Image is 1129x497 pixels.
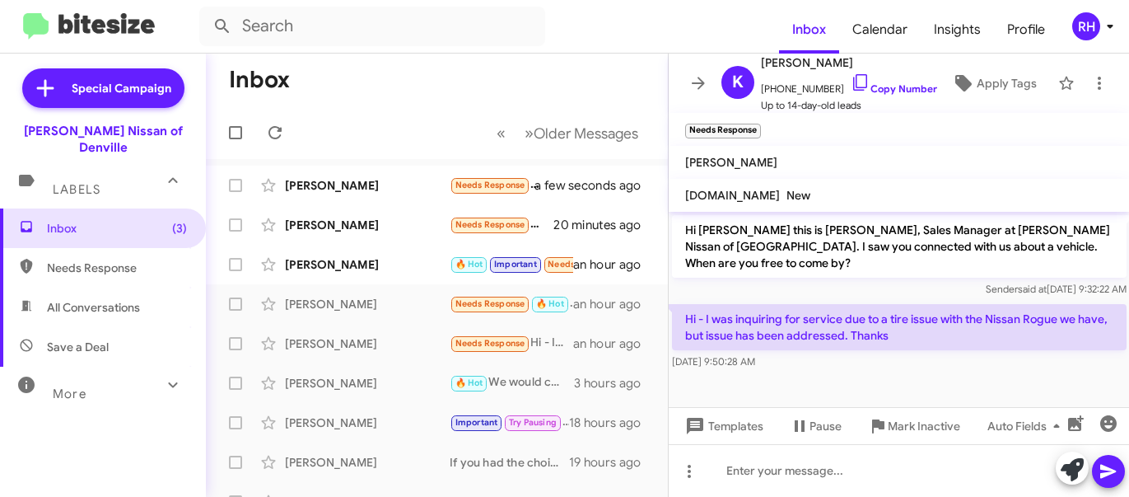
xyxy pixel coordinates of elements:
div: an hour ago [573,296,654,312]
button: Previous [487,116,516,150]
div: 3 hours ago [574,375,654,392]
span: « [497,123,506,143]
span: Needs Response [548,259,618,270]
span: Older Messages [534,124,638,143]
div: If you had the choice would you upgrade your Rogue? Or would you be looking to get into another m... [450,454,569,471]
span: Mark Inactive [888,411,960,441]
span: Labels [53,182,100,197]
span: Templates [682,411,763,441]
span: Sender [DATE] 9:32:22 AM [985,283,1126,295]
a: Inbox [779,6,839,54]
span: 🔥 Hot [536,298,564,309]
div: 20 minutes ago [556,217,655,233]
span: » [525,123,534,143]
div: [PERSON_NAME] [285,415,450,431]
div: [PERSON_NAME] [285,335,450,352]
span: 🔥 Hot [455,259,483,270]
span: All Conversations [47,299,140,316]
p: Hi - I was inquiring for service due to a tire issue with the Nissan Rogue we have, but issue has... [672,304,1127,350]
span: [DATE] 9:50:28 AM [672,355,755,368]
a: Insights [921,6,994,54]
span: [PERSON_NAME] [761,53,937,73]
div: 18 hours ago [569,415,655,431]
nav: Page navigation example [488,116,648,150]
div: an hour ago [573,335,654,352]
div: Hi [PERSON_NAME]. My inquiry was regarding setting up an appointment to get an oil change on my c... [450,294,573,313]
span: Needs Response [455,338,525,349]
span: Auto Fields [987,411,1066,441]
span: Up to 14-day-old leads [761,97,937,114]
span: Needs Response [455,298,525,309]
div: [PERSON_NAME] [285,375,450,392]
div: I would like to stop by sometime this week, not sure when, but before we come in I wanted to make... [450,176,556,195]
div: a few seconds ago [556,177,655,194]
div: [PERSON_NAME] [285,296,450,312]
div: Hi - I was inquiring for service due to a tire issue with the Nissan Rogue we have, but issue has... [450,334,573,353]
a: Profile [994,6,1058,54]
span: New [786,188,810,203]
span: More [53,387,86,401]
span: [PHONE_NUMBER] [761,73,937,97]
span: Needs Response [455,219,525,230]
div: [PERSON_NAME] [285,454,450,471]
div: an hour ago [573,256,654,273]
button: Apply Tags [937,68,1050,98]
span: 🔥 Hot [455,377,483,388]
span: Needs Response [455,180,525,190]
a: Special Campaign [22,68,184,108]
small: Needs Response [685,124,761,138]
span: Save a Deal [47,339,109,355]
div: [PERSON_NAME] [285,177,450,194]
a: Calendar [839,6,921,54]
button: Pause [777,411,855,441]
div: [PERSON_NAME] and the manager I think [PERSON_NAME] [450,215,556,234]
span: (3) [172,220,187,237]
span: Pause [809,411,842,441]
span: said at [1017,283,1046,295]
span: Try Pausing [509,417,557,428]
span: Needs Response [47,260,187,276]
div: I'm in the silver van [450,255,573,274]
div: We would certainly like to see the vehicle in person to ensure we are giving you top dollar for i... [450,373,574,392]
span: Special Campaign [72,80,171,96]
div: 19 hours ago [569,454,655,471]
h1: Inbox [229,67,290,93]
button: Mark Inactive [855,411,973,441]
span: Important [494,259,537,270]
div: Please keep us updated. We are ready to make you an offer! [450,413,569,432]
input: Search [199,7,545,46]
p: Hi [PERSON_NAME] this is [PERSON_NAME], Sales Manager at [PERSON_NAME] Nissan of [GEOGRAPHIC_DATA... [672,215,1127,278]
div: [PERSON_NAME] [285,256,450,273]
span: Inbox [47,220,187,237]
button: Templates [669,411,777,441]
span: K [732,69,744,96]
a: Copy Number [851,82,937,95]
div: [PERSON_NAME] [285,217,450,233]
span: [DOMAIN_NAME] [685,188,780,203]
div: RH [1072,12,1100,40]
button: Auto Fields [974,411,1080,441]
span: [PERSON_NAME] [685,155,777,170]
span: Apply Tags [977,68,1037,98]
button: RH [1058,12,1111,40]
span: Important [455,417,498,428]
button: Next [515,116,648,150]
